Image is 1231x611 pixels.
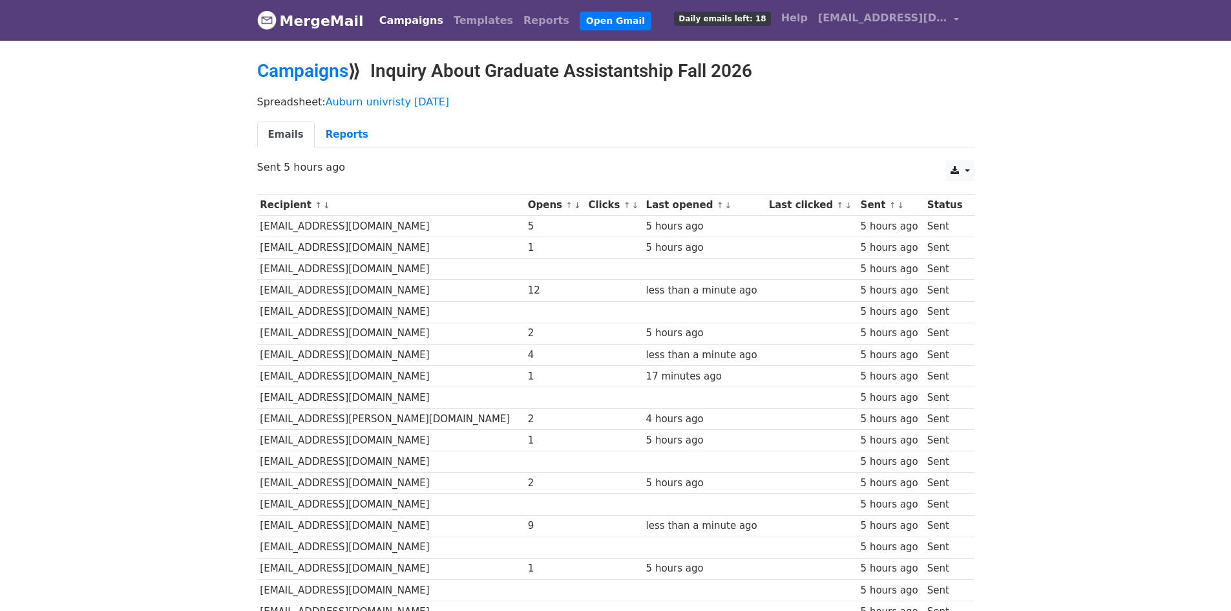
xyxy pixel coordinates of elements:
[257,409,525,430] td: [EMAIL_ADDRESS][PERSON_NAME][DOMAIN_NAME]
[924,301,967,323] td: Sent
[448,8,518,34] a: Templates
[643,195,766,216] th: Last opened
[257,387,525,408] td: [EMAIL_ADDRESS][DOMAIN_NAME]
[861,219,921,234] div: 5 hours ago
[257,451,525,473] td: [EMAIL_ADDRESS][DOMAIN_NAME]
[528,433,582,448] div: 1
[257,280,525,301] td: [EMAIL_ADDRESS][DOMAIN_NAME]
[861,455,921,469] div: 5 hours ago
[861,241,921,255] div: 5 hours ago
[924,451,967,473] td: Sent
[861,391,921,405] div: 5 hours ago
[861,583,921,598] div: 5 hours ago
[257,60,348,81] a: Campaigns
[646,369,763,384] div: 17 minutes ago
[257,160,974,174] p: Sent 5 hours ago
[861,561,921,576] div: 5 hours ago
[861,412,921,427] div: 5 hours ago
[528,519,582,533] div: 9
[861,476,921,491] div: 5 hours ago
[257,7,364,34] a: MergeMail
[924,409,967,430] td: Sent
[766,195,857,216] th: Last clicked
[861,540,921,555] div: 5 hours ago
[257,95,974,109] p: Spreadsheet:
[861,519,921,533] div: 5 hours ago
[257,494,525,515] td: [EMAIL_ADDRESS][DOMAIN_NAME]
[646,433,763,448] div: 5 hours ago
[257,365,525,387] td: [EMAIL_ADDRESS][DOMAIN_NAME]
[924,387,967,408] td: Sent
[924,558,967,579] td: Sent
[528,241,582,255] div: 1
[861,433,921,448] div: 5 hours ago
[646,219,763,234] div: 5 hours ago
[813,5,964,36] a: [EMAIL_ADDRESS][DOMAIN_NAME]
[257,430,525,451] td: [EMAIL_ADDRESS][DOMAIN_NAME]
[836,200,843,210] a: ↑
[889,200,896,210] a: ↑
[574,200,581,210] a: ↓
[924,195,967,216] th: Status
[257,216,525,237] td: [EMAIL_ADDRESS][DOMAIN_NAME]
[924,237,967,259] td: Sent
[315,200,322,210] a: ↑
[624,200,631,210] a: ↑
[924,537,967,558] td: Sent
[924,579,967,601] td: Sent
[646,283,763,298] div: less than a minute ago
[257,579,525,601] td: [EMAIL_ADDRESS][DOMAIN_NAME]
[528,369,582,384] div: 1
[924,430,967,451] td: Sent
[717,200,724,210] a: ↑
[257,60,974,82] h2: ⟫ Inquiry About Graduate Assistantship Fall 2026
[565,200,573,210] a: ↑
[646,412,763,427] div: 4 hours ago
[257,237,525,259] td: [EMAIL_ADDRESS][DOMAIN_NAME]
[861,348,921,363] div: 5 hours ago
[528,348,582,363] div: 4
[924,473,967,494] td: Sent
[580,12,651,30] a: Open Gmail
[924,494,967,515] td: Sent
[257,537,525,558] td: [EMAIL_ADDRESS][DOMAIN_NAME]
[897,200,904,210] a: ↓
[924,259,967,280] td: Sent
[818,10,947,26] span: [EMAIL_ADDRESS][DOMAIN_NAME]
[646,519,763,533] div: less than a minute ago
[724,200,731,210] a: ↓
[257,259,525,280] td: [EMAIL_ADDRESS][DOMAIN_NAME]
[674,12,770,26] span: Daily emails left: 18
[518,8,574,34] a: Reports
[646,326,763,341] div: 5 hours ago
[257,10,277,30] img: MergeMail logo
[924,216,967,237] td: Sent
[861,326,921,341] div: 5 hours ago
[257,323,525,344] td: [EMAIL_ADDRESS][DOMAIN_NAME]
[646,561,763,576] div: 5 hours ago
[646,476,763,491] div: 5 hours ago
[257,122,315,148] a: Emails
[646,241,763,255] div: 5 hours ago
[528,326,582,341] div: 2
[845,200,852,210] a: ↓
[924,280,967,301] td: Sent
[257,195,525,216] th: Recipient
[525,195,585,216] th: Opens
[924,515,967,537] td: Sent
[861,497,921,512] div: 5 hours ago
[528,412,582,427] div: 2
[257,344,525,365] td: [EMAIL_ADDRESS][DOMAIN_NAME]
[528,561,582,576] div: 1
[924,344,967,365] td: Sent
[861,262,921,277] div: 5 hours ago
[326,96,449,108] a: Auburn univristy [DATE]
[374,8,448,34] a: Campaigns
[857,195,924,216] th: Sent
[257,301,525,323] td: [EMAIL_ADDRESS][DOMAIN_NAME]
[646,348,763,363] div: less than a minute ago
[861,305,921,319] div: 5 hours ago
[861,369,921,384] div: 5 hours ago
[585,195,643,216] th: Clicks
[528,219,582,234] div: 5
